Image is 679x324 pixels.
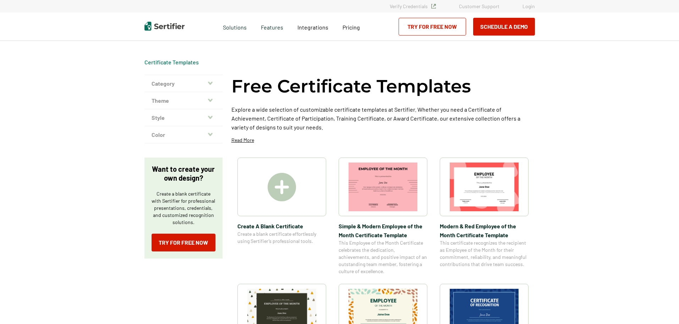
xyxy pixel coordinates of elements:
[231,137,254,144] p: Read More
[144,59,199,66] div: Breadcrumb
[440,158,529,275] a: Modern & Red Employee of the Month Certificate TemplateModern & Red Employee of the Month Certifi...
[237,222,326,230] span: Create A Blank Certificate
[144,109,223,126] button: Style
[152,165,215,182] p: Want to create your own design?
[144,92,223,109] button: Theme
[144,75,223,92] button: Category
[522,3,535,9] a: Login
[450,163,519,211] img: Modern & Red Employee of the Month Certificate Template
[459,3,499,9] a: Customer Support
[343,22,360,31] a: Pricing
[440,222,529,239] span: Modern & Red Employee of the Month Certificate Template
[152,234,215,251] a: Try for Free Now
[144,22,185,31] img: Sertifier | Digital Credentialing Platform
[231,75,471,98] h1: Free Certificate Templates
[223,22,247,31] span: Solutions
[390,3,436,9] a: Verify Credentials
[144,59,199,65] a: Certificate Templates
[440,239,529,268] span: This certificate recognizes the recipient as Employee of the Month for their commitment, reliabil...
[144,59,199,66] span: Certificate Templates
[261,22,283,31] span: Features
[297,22,328,31] a: Integrations
[339,158,427,275] a: Simple & Modern Employee of the Month Certificate TemplateSimple & Modern Employee of the Month C...
[399,18,466,36] a: Try for Free Now
[237,230,326,245] span: Create a blank certificate effortlessly using Sertifier’s professional tools.
[268,173,296,201] img: Create A Blank Certificate
[339,239,427,275] span: This Employee of the Month Certificate celebrates the dedication, achievements, and positive impa...
[339,222,427,239] span: Simple & Modern Employee of the Month Certificate Template
[343,24,360,31] span: Pricing
[349,163,417,211] img: Simple & Modern Employee of the Month Certificate Template
[144,126,223,143] button: Color
[152,190,215,226] p: Create a blank certificate with Sertifier for professional presentations, credentials, and custom...
[297,24,328,31] span: Integrations
[431,4,436,9] img: Verified
[231,105,535,132] p: Explore a wide selection of customizable certificate templates at Sertifier. Whether you need a C...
